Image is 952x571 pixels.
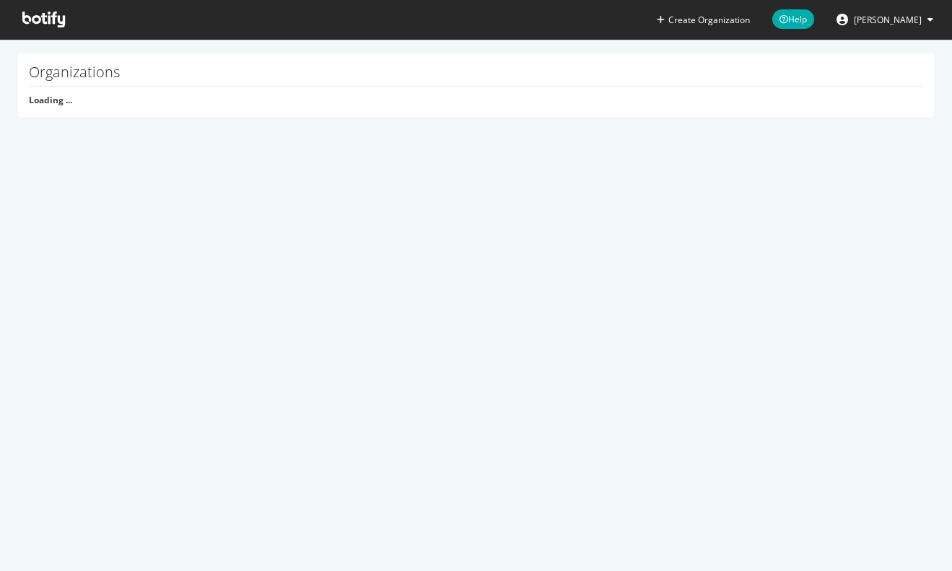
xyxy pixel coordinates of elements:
button: [PERSON_NAME] [825,8,945,31]
span: Help [772,9,814,29]
strong: Loading ... [29,94,72,106]
span: Craig Harkins [854,14,922,26]
h1: Organizations [29,64,923,87]
button: Create Organization [656,13,751,27]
